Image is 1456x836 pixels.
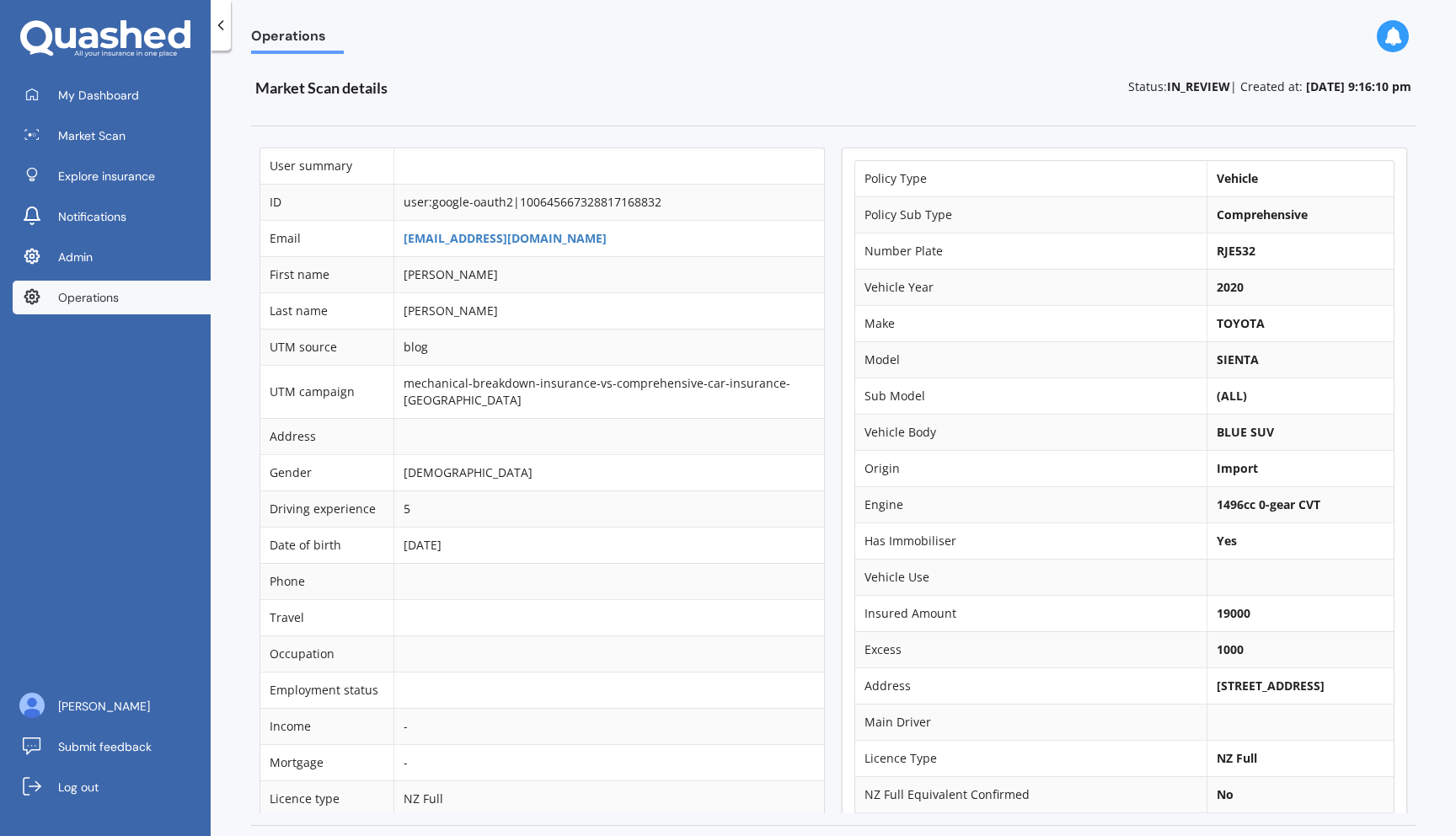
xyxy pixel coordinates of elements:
[855,414,1207,450] td: Vehicle Body
[255,78,754,98] h3: Market Scan details
[1306,78,1411,94] b: [DATE] 9:16:10 pm
[393,292,824,329] td: [PERSON_NAME]
[58,249,93,265] span: Admin
[260,563,393,599] td: Phone
[393,780,824,817] td: NZ Full
[260,454,393,490] td: Gender
[58,168,155,185] span: Explore insurance
[58,208,126,225] span: Notifications
[13,119,211,153] a: Market Scan
[855,378,1207,414] td: Sub Model
[1217,279,1244,295] b: 2020
[1217,206,1308,222] b: Comprehensive
[1217,351,1259,367] b: SIENTA
[1167,78,1230,94] b: IN_REVIEW
[260,256,393,292] td: First name
[260,329,393,365] td: UTM source
[1217,605,1250,621] b: 19000
[393,490,824,527] td: 5
[393,184,824,220] td: user:google-oauth2|100645667328817168832
[1217,533,1237,549] b: Yes
[855,161,1207,196] td: Policy Type
[404,230,607,246] a: [EMAIL_ADDRESS][DOMAIN_NAME]
[19,693,45,718] img: ALV-UjU6YHOUIM1AGx_4vxbOkaOq-1eqc8a3URkVIJkc_iWYmQ98kTe7fc9QMVOBV43MoXmOPfWPN7JjnmUwLuIGKVePaQgPQ...
[1217,243,1255,259] b: RJE532
[260,635,393,672] td: Occupation
[1217,641,1244,657] b: 1000
[393,744,824,780] td: -
[260,184,393,220] td: ID
[1217,170,1258,186] b: Vehicle
[1217,496,1320,512] b: 1496cc 0-gear CVT
[1128,78,1411,95] p: Status: | Created at:
[58,738,152,755] span: Submit feedback
[855,631,1207,667] td: Excess
[1217,786,1234,802] b: No
[1217,424,1274,440] b: BLUE SUV
[260,292,393,329] td: Last name
[58,698,150,715] span: [PERSON_NAME]
[1217,388,1247,404] b: (ALL)
[260,418,393,454] td: Address
[260,220,393,256] td: Email
[855,341,1207,378] td: Model
[58,289,119,306] span: Operations
[855,522,1207,559] td: Has Immobiliser
[393,527,824,563] td: [DATE]
[393,365,824,418] td: mechanical-breakdown-insurance-vs-comprehensive-car-insurance-[GEOGRAPHIC_DATA]
[13,200,211,233] a: Notifications
[855,450,1207,486] td: Origin
[13,689,211,723] a: [PERSON_NAME]
[855,667,1207,704] td: Address
[13,730,211,764] a: Submit feedback
[855,704,1207,740] td: Main Driver
[1217,460,1258,476] b: Import
[58,779,99,796] span: Log out
[855,233,1207,269] td: Number Plate
[13,240,211,274] a: Admin
[393,256,824,292] td: [PERSON_NAME]
[13,281,211,314] a: Operations
[13,159,211,193] a: Explore insurance
[260,708,393,744] td: Income
[260,599,393,635] td: Travel
[58,87,139,104] span: My Dashboard
[855,559,1207,595] td: Vehicle Use
[855,595,1207,631] td: Insured Amount
[393,329,824,365] td: blog
[13,770,211,804] a: Log out
[1217,315,1265,331] b: TOYOTA
[855,269,1207,305] td: Vehicle Year
[855,486,1207,522] td: Engine
[855,740,1207,776] td: Licence Type
[260,527,393,563] td: Date of birth
[1217,678,1325,694] b: [STREET_ADDRESS]
[855,196,1207,233] td: Policy Sub Type
[1217,750,1257,766] b: NZ Full
[855,776,1207,812] td: NZ Full Equivalent Confirmed
[260,744,393,780] td: Mortgage
[58,127,126,144] span: Market Scan
[13,78,211,112] a: My Dashboard
[855,305,1207,341] td: Make
[260,365,393,418] td: UTM campaign
[260,672,393,708] td: Employment status
[393,454,824,490] td: [DEMOGRAPHIC_DATA]
[260,780,393,817] td: Licence type
[251,28,344,51] span: Operations
[260,490,393,527] td: Driving experience
[393,708,824,744] td: -
[260,148,393,184] td: User summary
